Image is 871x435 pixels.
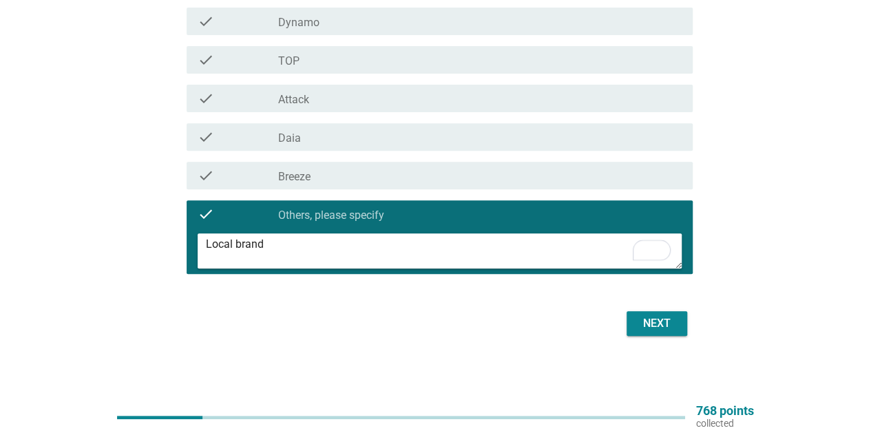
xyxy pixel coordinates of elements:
[696,405,754,417] p: 768 points
[200,12,206,19] img: close_x_white.png
[278,54,300,68] label: TOP
[696,417,754,429] p: collected
[278,93,309,107] label: Attack
[627,311,687,336] button: Next
[278,209,384,222] label: Others, please specify
[278,170,311,184] label: Breeze
[278,16,319,30] label: Dynamo
[198,129,214,145] i: check
[278,131,301,145] label: Daia
[8,8,218,118] img: f60ae6485c9449d2a76a3eb3db21d1eb-frame-31613004-1.png
[198,206,214,222] i: check
[198,90,214,107] i: check
[198,13,214,30] i: check
[198,167,214,184] i: check
[198,52,214,68] i: check
[638,315,676,332] div: Next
